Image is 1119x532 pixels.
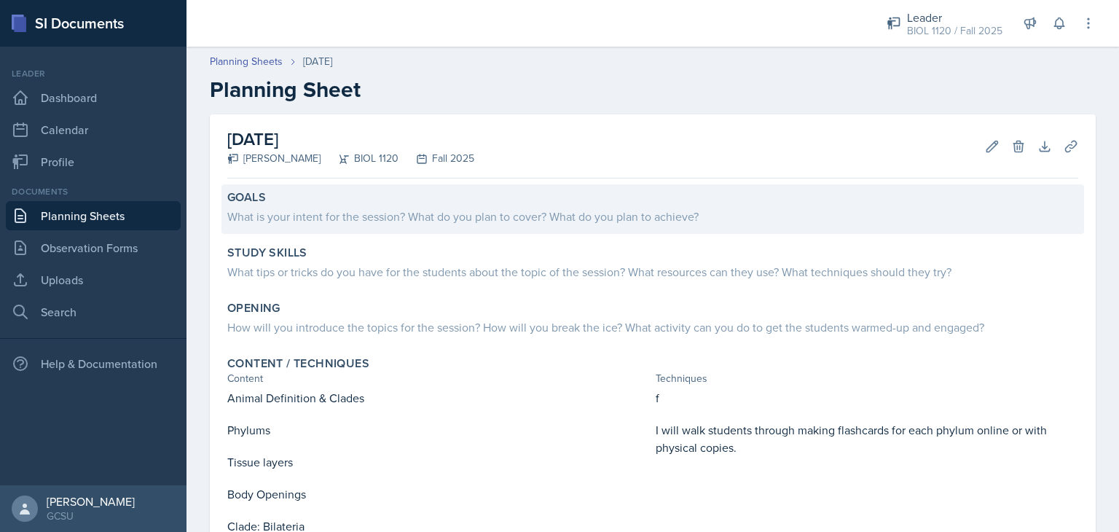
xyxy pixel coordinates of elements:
div: What is your intent for the session? What do you plan to cover? What do you plan to achieve? [227,208,1078,225]
a: Planning Sheets [210,54,283,69]
div: Content [227,371,650,386]
label: Study Skills [227,246,307,260]
a: Planning Sheets [6,201,181,230]
div: Techniques [656,371,1078,386]
a: Dashboard [6,83,181,112]
p: Tissue layers [227,453,650,471]
label: Goals [227,190,266,205]
p: Phylums [227,421,650,439]
a: Observation Forms [6,233,181,262]
div: How will you introduce the topics for the session? How will you break the ice? What activity can ... [227,318,1078,336]
div: Fall 2025 [398,151,474,166]
div: GCSU [47,509,135,523]
label: Opening [227,301,280,316]
a: Uploads [6,265,181,294]
p: I will walk students through making flashcards for each phylum online or with physical copies. [656,421,1078,456]
div: Documents [6,185,181,198]
div: Leader [6,67,181,80]
div: [PERSON_NAME] [227,151,321,166]
div: What tips or tricks do you have for the students about the topic of the session? What resources c... [227,263,1078,281]
div: BIOL 1120 / Fall 2025 [907,23,1002,39]
a: Calendar [6,115,181,144]
h2: Planning Sheet [210,77,1096,103]
div: [PERSON_NAME] [47,494,135,509]
a: Search [6,297,181,326]
h2: [DATE] [227,126,474,152]
div: Leader [907,9,1002,26]
p: Body Openings [227,485,650,503]
p: f [656,389,1078,407]
p: Animal Definition & Clades [227,389,650,407]
a: Profile [6,147,181,176]
div: Help & Documentation [6,349,181,378]
label: Content / Techniques [227,356,369,371]
div: [DATE] [303,54,332,69]
div: BIOL 1120 [321,151,398,166]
